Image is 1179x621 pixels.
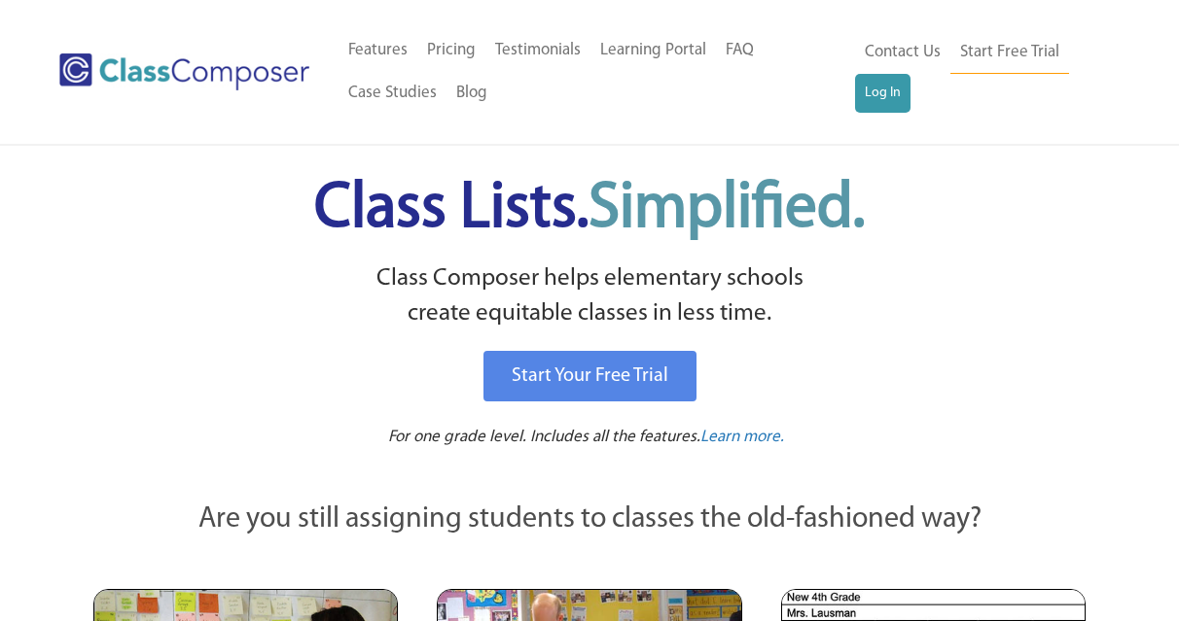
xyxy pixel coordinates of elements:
img: Class Composer [59,53,310,90]
a: Log In [855,74,911,113]
a: Case Studies [339,72,447,115]
nav: Header Menu [855,31,1106,113]
a: Learning Portal [590,29,716,72]
p: Are you still assigning students to classes the old-fashioned way? [93,499,1086,541]
a: Start Free Trial [950,31,1069,75]
a: Pricing [417,29,485,72]
span: Simplified. [589,178,865,241]
a: Features [339,29,417,72]
span: For one grade level. Includes all the features. [388,429,700,445]
a: Learn more. [700,426,784,450]
a: Blog [447,72,497,115]
nav: Header Menu [339,29,854,115]
a: Testimonials [485,29,590,72]
span: Start Your Free Trial [512,366,668,386]
a: Start Your Free Trial [483,351,697,401]
span: Learn more. [700,429,784,445]
span: Class Lists. [314,178,865,241]
a: Contact Us [855,31,950,74]
a: FAQ [716,29,764,72]
p: Class Composer helps elementary schools create equitable classes in less time. [90,261,1089,332]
